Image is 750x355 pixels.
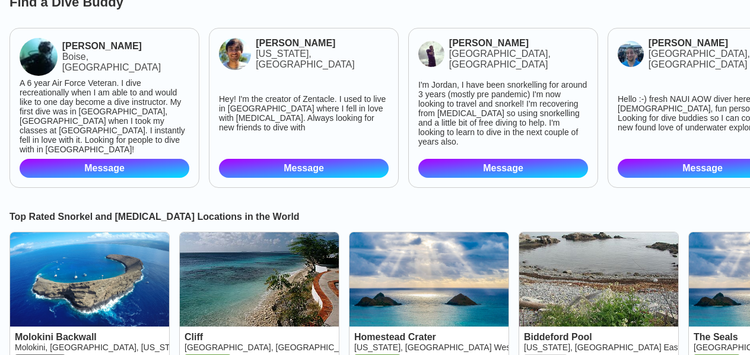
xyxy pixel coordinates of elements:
div: [US_STATE], [GEOGRAPHIC_DATA] [256,49,389,70]
a: [PERSON_NAME] [62,41,189,52]
div: A 6 year Air Force Veteran. I dive recreationally when I am able to and would like to one day bec... [20,78,189,154]
a: Message [20,159,189,178]
h2: Top Rated Snorkel and [MEDICAL_DATA] Locations in the World [9,212,741,222]
div: [GEOGRAPHIC_DATA], [GEOGRAPHIC_DATA] [449,49,588,70]
img: Timothy Lord [618,41,644,67]
a: [PERSON_NAME] [449,38,588,49]
img: Mayank Jain [219,38,251,70]
a: [PERSON_NAME] [256,38,389,49]
div: Hey! I'm the creator of Zentacle. I used to live in [GEOGRAPHIC_DATA] where I fell in love with [... [219,94,389,132]
img: Derek Peltier [20,38,58,76]
a: Message [219,159,389,178]
a: Message [418,159,588,178]
div: I'm Jordan, I have been snorkelling for around 3 years (mostly pre pandemic) I'm now looking to t... [418,80,588,146]
img: jordan townsend [418,41,444,67]
div: Boise, [GEOGRAPHIC_DATA] [62,52,189,73]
